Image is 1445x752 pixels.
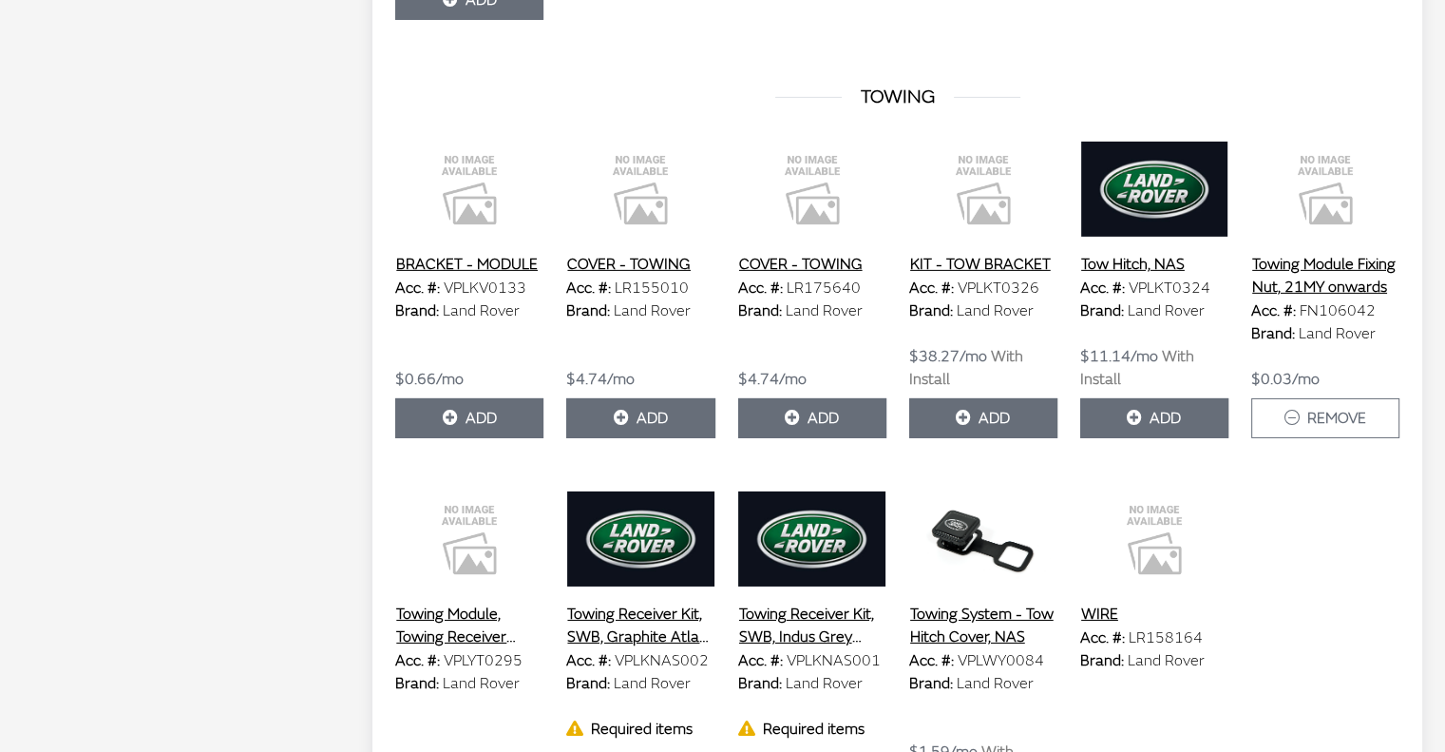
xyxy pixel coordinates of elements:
button: Towing Module Fixing Nut, 21MY onwards [1251,252,1399,299]
label: Acc. #: [909,649,954,672]
button: Add [909,398,1057,438]
span: LR158164 [1129,628,1203,647]
span: VPLYT0295 [444,651,523,670]
span: Land Rover [786,674,863,693]
img: Image for Towing Module, Towing Receiver NAS, 21MY onwards [395,492,543,587]
span: VPLKV0133 [444,279,526,298]
button: Remove [1251,398,1399,438]
span: VPLKNAS001 [787,651,881,670]
span: Land Rover [443,301,520,320]
button: Add [738,398,886,438]
span: LR155010 [615,279,689,298]
label: Acc. #: [395,277,440,299]
button: WIRE [1080,602,1119,627]
label: Acc. #: [738,277,783,299]
button: COVER - TOWING [566,252,692,277]
span: Land Rover [443,674,520,693]
button: BRACKET - MODULE [395,252,539,277]
span: VPLKT0324 [1129,279,1210,298]
h3: TOWING [395,83,1399,111]
label: Brand: [395,672,439,695]
label: Acc. #: [566,649,611,672]
label: Acc. #: [1251,299,1296,322]
img: Image for WIRE [1080,492,1228,587]
label: Brand: [566,299,610,322]
span: $0.66/mo [395,370,464,389]
label: Brand: [395,299,439,322]
span: $4.74/mo [566,370,635,389]
label: Brand: [1251,322,1295,345]
label: Acc. #: [738,649,783,672]
img: Image for COVER - TOWING [566,142,714,237]
img: Image for Towing System - Tow Hitch Cover, NAS [909,492,1057,587]
span: Land Rover [1128,301,1205,320]
img: Image for BRACKET - MODULE [395,142,543,237]
button: Towing Receiver Kit, SWB, Indus Grey Valance [738,602,886,649]
button: Add [395,398,543,438]
span: Land Rover [957,674,1034,693]
img: Image for Tow Hitch, NAS [1080,142,1228,237]
span: VPLWY0084 [958,651,1044,670]
div: Required items [566,718,714,741]
button: Towing System - Tow Hitch Cover, NAS [909,602,1057,649]
button: Towing Receiver Kit, SWB, Graphite Atlas Valance [566,602,714,649]
button: Add [1080,398,1228,438]
span: VPLKT0326 [958,279,1039,298]
label: Acc. #: [1080,277,1125,299]
img: Image for Towing Module Fixing Nut, 21MY onwards [1251,142,1399,237]
button: COVER - TOWING [738,252,864,277]
span: $11.14/mo [1080,347,1158,366]
span: Land Rover [1299,324,1376,343]
label: Brand: [909,672,953,695]
label: Brand: [566,672,610,695]
img: Image for COVER - TOWING [738,142,886,237]
span: $38.27/mo [909,347,987,366]
button: Towing Module, Towing Receiver NAS, 21MY onwards [395,602,543,649]
img: Image for Towing Receiver Kit, SWB, Indus Grey Valance [738,492,886,587]
button: Add [566,398,714,438]
label: Brand: [738,672,782,695]
span: Land Rover [957,301,1034,320]
span: $0.03/mo [1251,370,1320,389]
label: Acc. #: [1080,627,1125,649]
label: Brand: [1080,299,1124,322]
span: FN106042 [1300,301,1376,320]
label: Brand: [909,299,953,322]
label: Brand: [1080,649,1124,672]
img: Image for KIT - TOW BRACKET [909,142,1057,237]
span: VPLKNAS002 [615,651,709,670]
label: Acc. #: [909,277,954,299]
label: Acc. #: [395,649,440,672]
label: Acc. #: [566,277,611,299]
label: Brand: [738,299,782,322]
span: LR175640 [787,279,861,298]
div: Required items [738,718,886,741]
button: KIT - TOW BRACKET [909,252,1052,277]
span: Land Rover [786,301,863,320]
span: Land Rover [1128,651,1205,670]
span: $4.74/mo [738,370,807,389]
img: Image for Towing Receiver Kit, SWB, Graphite Atlas Valance [566,492,714,587]
span: Land Rover [614,301,691,320]
button: Tow Hitch, NAS [1080,252,1186,277]
span: Land Rover [614,674,691,693]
